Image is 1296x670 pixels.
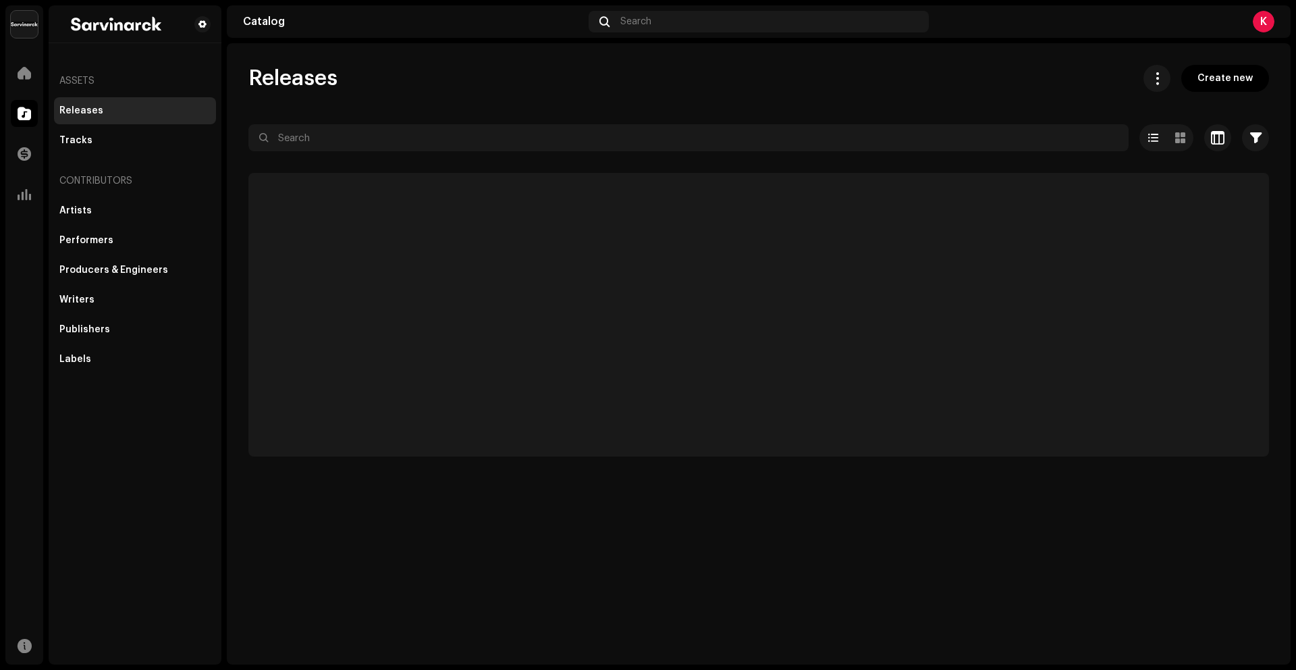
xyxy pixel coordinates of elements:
[59,354,91,365] div: Labels
[620,16,651,27] span: Search
[59,135,92,146] div: Tracks
[59,324,110,335] div: Publishers
[248,124,1129,151] input: Search
[54,197,216,224] re-m-nav-item: Artists
[11,11,38,38] img: 537129df-5630-4d26-89eb-56d9d044d4fa
[243,16,583,27] div: Catalog
[59,294,94,305] div: Writers
[54,286,216,313] re-m-nav-item: Writers
[59,205,92,216] div: Artists
[54,65,216,97] re-a-nav-header: Assets
[248,65,337,92] span: Releases
[59,16,173,32] img: ac24138c-4c14-4979-a5e2-e33bff931472
[54,346,216,373] re-m-nav-item: Labels
[59,105,103,116] div: Releases
[1181,65,1269,92] button: Create new
[54,227,216,254] re-m-nav-item: Performers
[1197,65,1253,92] span: Create new
[54,257,216,284] re-m-nav-item: Producers & Engineers
[54,127,216,154] re-m-nav-item: Tracks
[54,97,216,124] re-m-nav-item: Releases
[54,165,216,197] re-a-nav-header: Contributors
[1253,11,1274,32] div: K
[54,316,216,343] re-m-nav-item: Publishers
[59,265,168,276] div: Producers & Engineers
[59,235,113,246] div: Performers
